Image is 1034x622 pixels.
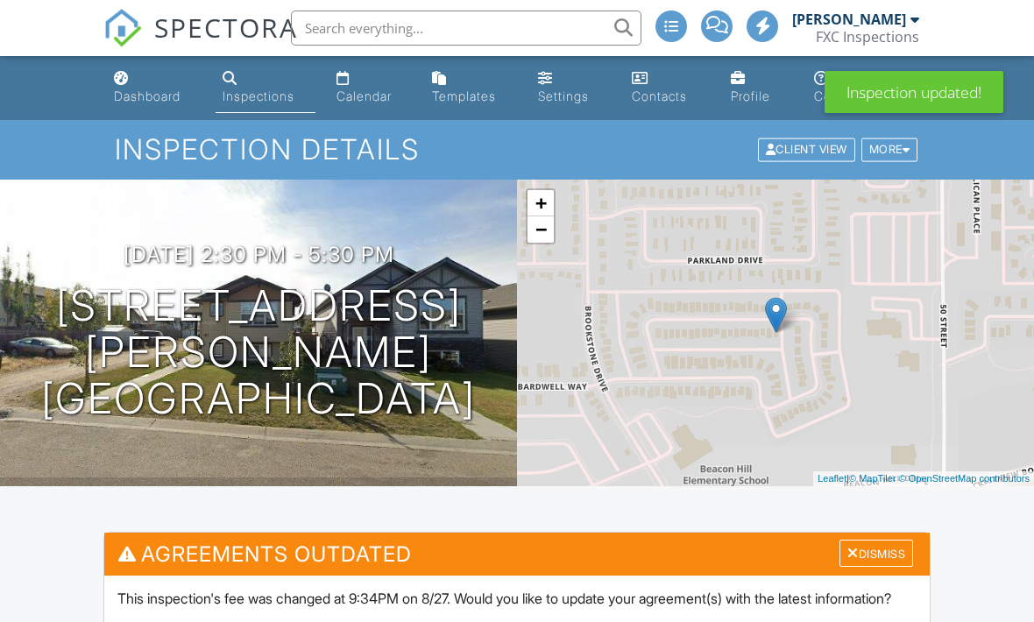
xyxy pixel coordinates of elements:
[724,63,792,113] a: Company Profile
[899,473,1030,484] a: © OpenStreetMap contributors
[216,63,315,113] a: Inspections
[425,63,517,113] a: Templates
[538,88,589,103] div: Settings
[103,24,298,60] a: SPECTORA
[107,63,202,113] a: Dashboard
[124,243,394,266] h3: [DATE] 2:30 pm - 5:30 pm
[849,473,896,484] a: © MapTiler
[432,88,496,103] div: Templates
[816,28,919,46] div: FXC Inspections
[758,138,855,162] div: Client View
[329,63,412,113] a: Calendar
[28,283,489,421] h1: [STREET_ADDRESS][PERSON_NAME] [GEOGRAPHIC_DATA]
[336,88,392,103] div: Calendar
[528,190,554,216] a: Zoom in
[825,71,1003,113] div: Inspection updated!
[807,63,928,113] a: Support Center
[861,138,918,162] div: More
[114,88,181,103] div: Dashboard
[813,471,1034,486] div: |
[756,142,860,155] a: Client View
[154,9,298,46] span: SPECTORA
[839,540,913,567] div: Dismiss
[531,63,611,113] a: Settings
[103,9,142,47] img: The Best Home Inspection Software - Spectora
[104,533,930,576] h3: Agreements Outdated
[818,473,846,484] a: Leaflet
[223,88,294,103] div: Inspections
[528,216,554,243] a: Zoom out
[115,134,919,165] h1: Inspection Details
[792,11,906,28] div: [PERSON_NAME]
[625,63,710,113] a: Contacts
[291,11,641,46] input: Search everything...
[632,88,687,103] div: Contacts
[731,88,770,103] div: Profile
